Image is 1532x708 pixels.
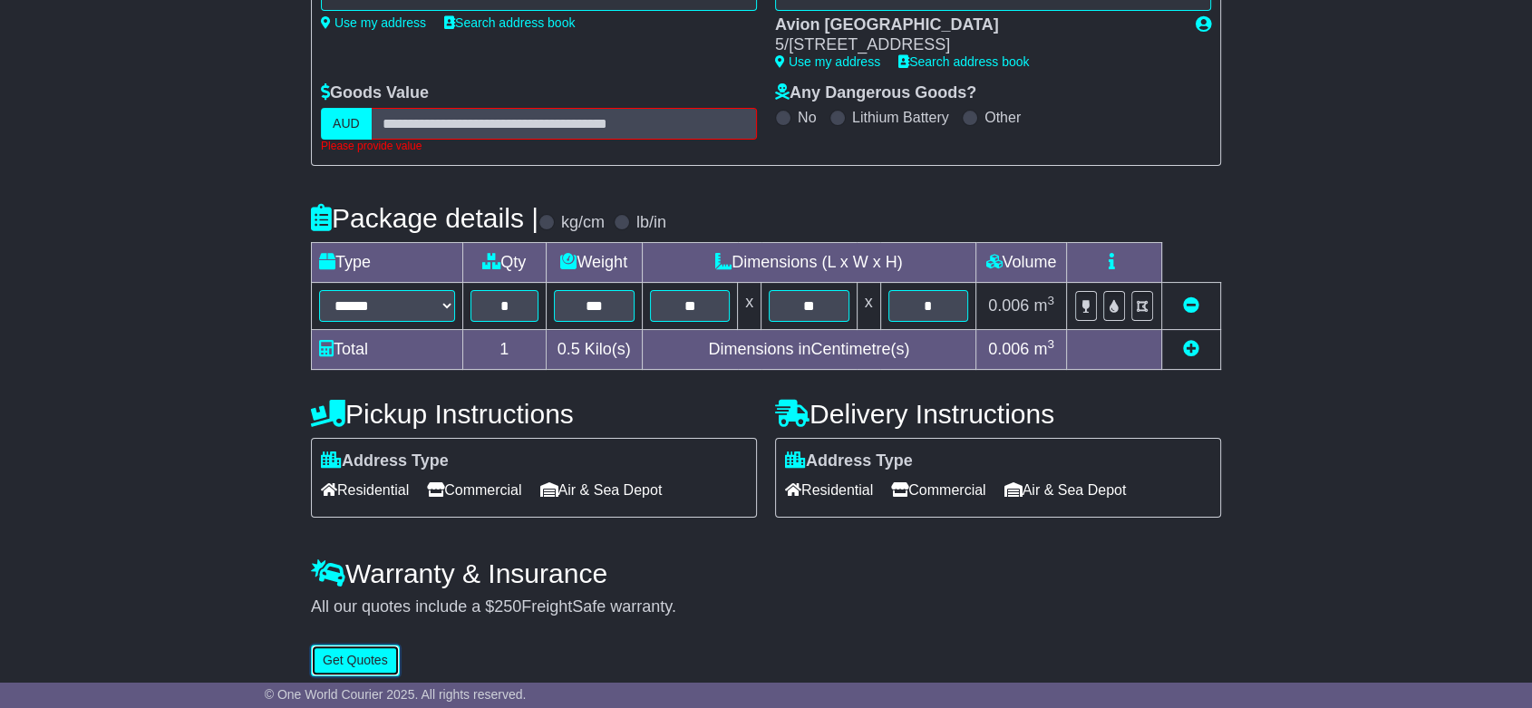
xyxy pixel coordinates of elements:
td: Qty [463,243,547,283]
a: Search address book [444,15,575,30]
h4: Warranty & Insurance [311,558,1221,588]
a: Use my address [775,54,880,69]
td: x [857,283,880,330]
label: lb/in [636,213,666,233]
span: 0.5 [558,340,580,358]
span: Residential [785,476,873,504]
td: Dimensions in Centimetre(s) [642,330,975,370]
label: kg/cm [561,213,605,233]
span: Air & Sea Depot [1004,476,1127,504]
h4: Package details | [311,203,538,233]
sup: 3 [1047,337,1054,351]
td: Type [312,243,463,283]
label: No [798,109,816,126]
span: 0.006 [988,340,1029,358]
label: Any Dangerous Goods? [775,83,976,103]
td: Dimensions (L x W x H) [642,243,975,283]
span: © One World Courier 2025. All rights reserved. [265,687,527,702]
a: Add new item [1183,340,1199,358]
div: All our quotes include a $ FreightSafe warranty. [311,597,1221,617]
td: x [738,283,761,330]
span: m [1033,340,1054,358]
a: Search address book [898,54,1029,69]
span: m [1033,296,1054,315]
h4: Delivery Instructions [775,399,1221,429]
td: Total [312,330,463,370]
span: Residential [321,476,409,504]
sup: 3 [1047,294,1054,307]
label: Goods Value [321,83,429,103]
span: Air & Sea Depot [540,476,663,504]
label: Address Type [785,451,913,471]
td: Volume [975,243,1066,283]
span: 0.006 [988,296,1029,315]
label: AUD [321,108,372,140]
span: 250 [494,597,521,616]
td: 1 [463,330,547,370]
a: Use my address [321,15,426,30]
span: Commercial [427,476,521,504]
div: 5/[STREET_ADDRESS] [775,35,1178,55]
label: Address Type [321,451,449,471]
td: Weight [546,243,642,283]
span: Commercial [891,476,985,504]
label: Other [984,109,1021,126]
div: Please provide value [321,140,757,152]
button: Get Quotes [311,645,400,676]
label: Lithium Battery [852,109,949,126]
td: Kilo(s) [546,330,642,370]
div: Avion [GEOGRAPHIC_DATA] [775,15,1178,35]
a: Remove this item [1183,296,1199,315]
h4: Pickup Instructions [311,399,757,429]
